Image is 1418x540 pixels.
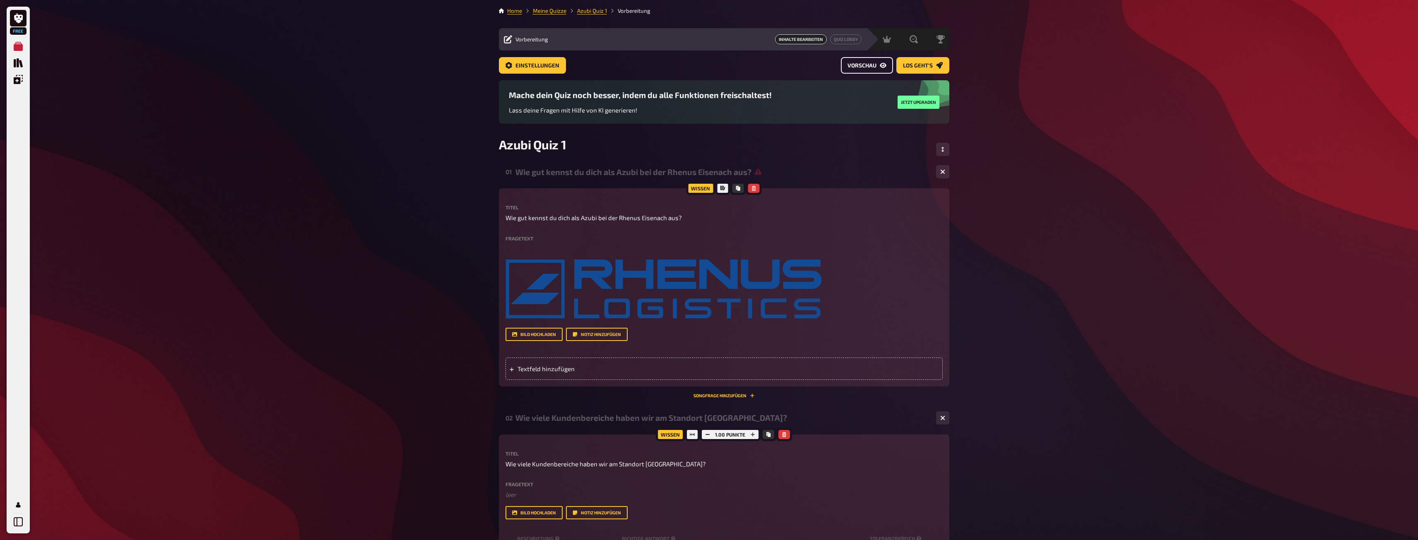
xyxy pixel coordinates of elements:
[732,184,744,193] button: Kopieren
[509,106,637,114] span: Lass deine Fragen mit Hilfe von KI generieren!
[577,7,607,14] a: Azubi Quiz 1
[515,413,929,422] div: Wie viele Kundenbereiche haben wir am Standort [GEOGRAPHIC_DATA]?
[507,7,522,14] a: Home
[506,506,563,519] button: Bild hochladen
[506,259,822,319] img: Rhenus-logistics
[700,428,761,441] div: 1.00 Punkte
[903,63,933,69] span: Los geht's
[515,36,548,43] span: Vorbereitung
[936,143,949,156] button: Reihenfolge anpassen
[763,430,774,439] button: Kopieren
[506,205,943,210] label: Titel
[830,34,862,44] a: Quiz Lobby
[506,236,943,241] label: Fragetext
[499,57,566,74] a: Einstellungen
[566,328,628,341] button: Notiz hinzufügen
[693,393,755,398] button: Songfrage hinzufügen
[518,365,646,372] span: Textfeld hinzufügen
[566,506,628,519] button: Notiz hinzufügen
[515,167,929,177] div: Wie gut kennst du dich als Azubi bei der Rhenus Eisenach aus?
[656,428,685,441] div: Wissen
[506,414,512,422] div: 02
[686,182,715,195] div: Wissen
[898,96,939,109] button: Jetzt upgraden
[607,7,650,15] li: Vorbereitung
[847,63,876,69] span: Vorschau
[506,482,943,487] label: Fragetext
[506,451,943,456] label: Titel
[10,71,26,88] a: Einblendungen
[509,90,772,100] h3: Mache dein Quiz noch besser, indem du alle Funktionen freischaltest!
[507,7,522,15] li: Home
[775,34,827,44] span: Inhalte Bearbeiten
[506,459,706,469] span: Wie viele Kundenbereiche haben wir am Standort [GEOGRAPHIC_DATA]?
[515,63,559,69] span: Einstellungen
[506,328,563,341] button: Bild hochladen
[499,137,566,152] span: Azubi Quiz 1
[11,29,26,34] span: Free
[566,7,607,15] li: Azubi Quiz 1
[506,168,512,175] div: 01
[533,7,566,14] a: Meine Quizze
[10,38,26,55] a: Meine Quizze
[841,57,893,74] a: Vorschau
[522,7,566,15] li: Meine Quizze
[896,57,949,74] a: Los geht's
[506,213,682,223] span: Wie gut kennst du dich als Azubi bei der Rhenus Eisenach aus?
[10,55,26,71] a: Quiz Sammlung
[10,497,26,513] a: Mein Konto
